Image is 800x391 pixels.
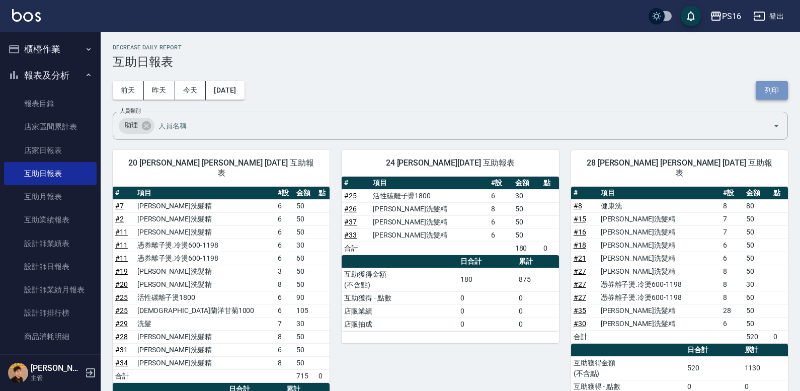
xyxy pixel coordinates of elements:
td: 50 [294,330,316,343]
a: #25 [115,293,128,301]
td: 105 [294,304,316,317]
td: 0 [541,242,559,255]
td: [DEMOGRAPHIC_DATA]蘭洋甘菊1000 [135,304,276,317]
td: 6 [489,189,512,202]
td: [PERSON_NAME]洗髮精 [598,225,721,239]
a: #31 [115,346,128,354]
a: #27 [574,280,586,288]
td: 50 [744,239,771,252]
td: 30 [294,239,316,252]
td: 洗髮 [135,317,276,330]
a: #30 [574,320,586,328]
td: [PERSON_NAME]洗髮精 [370,202,489,215]
td: 50 [294,212,316,225]
td: 180 [458,268,516,291]
td: [PERSON_NAME]洗髮精 [135,212,276,225]
td: 6 [721,252,743,265]
td: [PERSON_NAME]洗髮精 [135,356,276,369]
th: 累計 [742,344,788,357]
td: 50 [513,202,541,215]
td: 0 [316,369,330,382]
th: 點 [541,177,559,190]
td: 50 [744,304,771,317]
a: 互助日報表 [4,162,97,185]
td: 875 [516,268,559,291]
span: 20 [PERSON_NAME] [PERSON_NAME] [DATE] 互助報表 [125,158,317,178]
th: 項目 [370,177,489,190]
td: [PERSON_NAME]洗髮精 [598,239,721,252]
td: 8 [489,202,512,215]
td: 7 [721,225,743,239]
img: Logo [12,9,41,22]
p: 主管 [31,373,82,382]
td: 健康洗 [598,199,721,212]
a: #8 [574,202,582,210]
td: 8 [275,330,294,343]
td: [PERSON_NAME]洗髮精 [598,212,721,225]
th: # [113,187,135,200]
td: 8 [721,278,743,291]
button: 前天 [113,81,144,100]
td: 50 [294,225,316,239]
td: 合計 [571,330,598,343]
th: 日合計 [685,344,742,357]
td: 28 [721,304,743,317]
label: 人員類別 [120,107,141,115]
td: 6 [275,343,294,356]
th: 項目 [598,187,721,200]
th: #設 [489,177,512,190]
th: 點 [316,187,330,200]
th: 日合計 [458,255,516,268]
img: Person [8,363,28,383]
td: 6 [275,304,294,317]
td: 0 [458,291,516,304]
td: 50 [294,265,316,278]
td: 7 [275,317,294,330]
td: 80 [744,199,771,212]
a: #27 [574,293,586,301]
a: 互助月報表 [4,185,97,208]
a: #18 [574,241,586,249]
td: 6 [721,239,743,252]
div: 助理 [119,118,154,134]
td: 3 [275,265,294,278]
a: 店家日報表 [4,139,97,162]
a: #7 [115,202,124,210]
td: 0 [516,304,559,318]
span: 24 [PERSON_NAME][DATE] 互助報表 [354,158,546,168]
a: #11 [115,228,128,236]
td: 50 [513,228,541,242]
td: 6 [275,291,294,304]
td: 6 [489,228,512,242]
td: 互助獲得 - 點數 [342,291,458,304]
td: 50 [513,215,541,228]
div: PS16 [722,10,741,23]
span: 助理 [119,120,144,130]
td: [PERSON_NAME]洗髮精 [135,225,276,239]
a: #37 [344,218,357,226]
td: 7 [721,212,743,225]
th: #設 [275,187,294,200]
td: 520 [744,330,771,343]
td: [PERSON_NAME]洗髮精 [135,330,276,343]
a: 報表目錄 [4,92,97,115]
td: 活性碳離子燙1800 [135,291,276,304]
a: #16 [574,228,586,236]
a: #25 [344,192,357,200]
td: 60 [744,291,771,304]
td: 活性碳離子燙1800 [370,189,489,202]
input: 人員名稱 [156,117,755,134]
th: 累計 [516,255,559,268]
span: 28 [PERSON_NAME] [PERSON_NAME] [DATE] 互助報表 [583,158,776,178]
a: #15 [574,215,586,223]
td: 8 [721,291,743,304]
td: 6 [275,199,294,212]
td: 50 [294,199,316,212]
td: 1130 [742,356,788,380]
th: # [342,177,370,190]
table: a dense table [571,187,788,344]
td: 0 [516,318,559,331]
td: 店販業績 [342,304,458,318]
td: [PERSON_NAME]洗髮精 [598,304,721,317]
td: 互助獲得金額 (不含點) [342,268,458,291]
